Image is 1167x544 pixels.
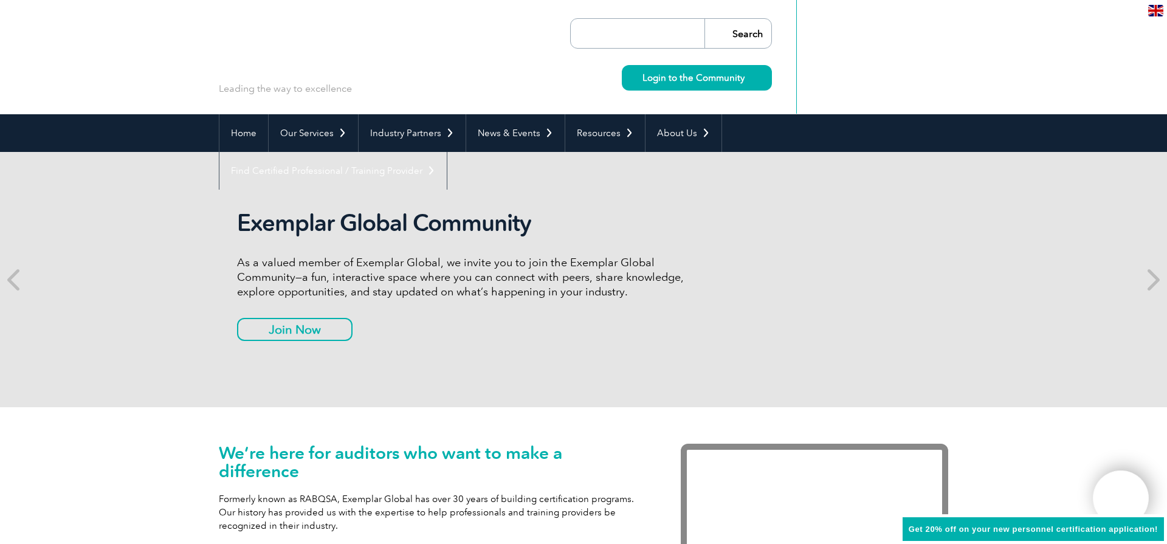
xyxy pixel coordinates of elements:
[269,114,358,152] a: Our Services
[909,525,1158,534] span: Get 20% off on your new personnel certification application!
[359,114,466,152] a: Industry Partners
[237,209,693,237] h2: Exemplar Global Community
[237,255,693,299] p: As a valued member of Exemplar Global, we invite you to join the Exemplar Global Community—a fun,...
[1148,5,1163,16] img: en
[745,74,751,81] img: svg+xml;nitro-empty-id=MzcwOjIyMw==-1;base64,PHN2ZyB2aWV3Qm94PSIwIDAgMTEgMTEiIHdpZHRoPSIxMSIgaGVp...
[219,114,268,152] a: Home
[1106,483,1136,514] img: svg+xml;nitro-empty-id=MTgxNToxMTY=-1;base64,PHN2ZyB2aWV3Qm94PSIwIDAgNDAwIDQwMCIgd2lkdGg9IjQwMCIg...
[219,82,352,95] p: Leading the way to excellence
[704,19,771,48] input: Search
[219,444,644,480] h1: We’re here for auditors who want to make a difference
[466,114,565,152] a: News & Events
[565,114,645,152] a: Resources
[645,114,721,152] a: About Us
[622,65,772,91] a: Login to the Community
[219,492,644,532] p: Formerly known as RABQSA, Exemplar Global has over 30 years of building certification programs. O...
[237,318,353,341] a: Join Now
[219,152,447,190] a: Find Certified Professional / Training Provider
